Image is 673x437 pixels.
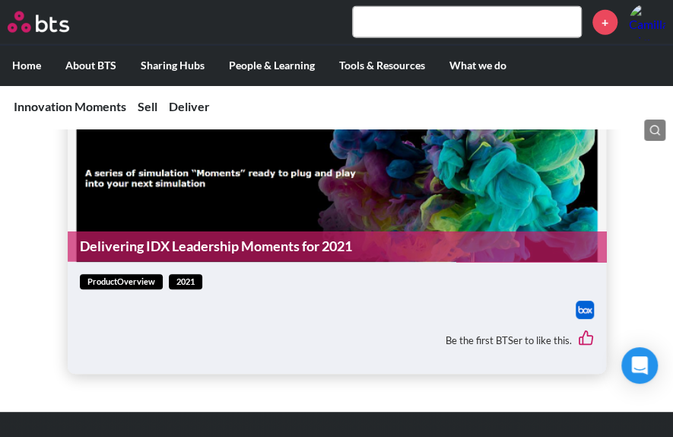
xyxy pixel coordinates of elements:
div: Be the first BTSer to like this. [80,319,594,362]
img: Box logo [576,301,594,319]
div: Open Intercom Messenger [621,347,658,384]
span: 2021 [169,274,202,290]
a: Download file from Box [576,301,594,319]
a: Go home [8,11,97,33]
span: productOverview [80,274,163,290]
label: Sharing Hubs [129,46,217,85]
img: BTS Logo [8,11,69,33]
a: Deliver [169,99,210,113]
label: Tools & Resources [327,46,437,85]
label: About BTS [53,46,129,85]
label: What we do [437,46,519,85]
a: Sell [138,99,157,113]
a: Profile [629,4,665,40]
a: Innovation Moments [14,99,126,113]
label: People & Learning [217,46,327,85]
a: Delivering IDX Leadership Moments for 2021 [68,231,606,261]
a: + [592,10,617,35]
img: Camilla Giovagnoli [629,4,665,40]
